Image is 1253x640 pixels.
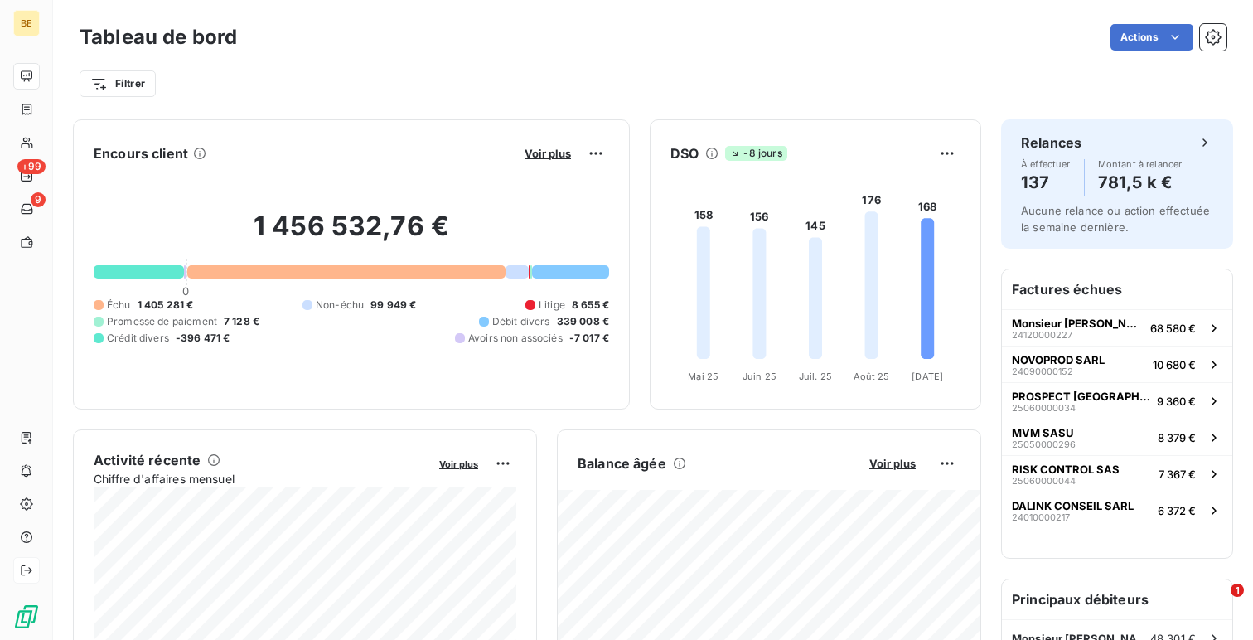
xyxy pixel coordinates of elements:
[370,298,416,313] span: 99 949 €
[569,331,609,346] span: -7 017 €
[1158,504,1196,517] span: 6 372 €
[670,143,699,163] h6: DSO
[1021,159,1071,169] span: À effectuer
[1002,346,1232,382] button: NOVOPROD SARL2409000015210 680 €
[557,314,609,329] span: 339 008 €
[182,284,189,298] span: 0
[176,331,230,346] span: -396 471 €
[107,298,131,313] span: Échu
[107,314,217,329] span: Promesse de paiement
[439,458,478,470] span: Voir plus
[1002,492,1232,528] button: DALINK CONSEIL SARL240100002176 372 €
[1159,468,1196,481] span: 7 367 €
[1012,330,1072,340] span: 24120000227
[743,371,776,382] tspan: Juin 25
[80,70,156,97] button: Filtrer
[1231,584,1244,597] span: 1
[31,192,46,207] span: 9
[864,456,921,471] button: Voir plus
[1098,169,1183,196] h4: 781,5 k €
[224,314,259,329] span: 7 128 €
[1002,419,1232,455] button: MVM SASU250500002968 379 €
[525,147,571,160] span: Voir plus
[1150,322,1196,335] span: 68 580 €
[578,453,666,473] h6: Balance âgée
[1098,159,1183,169] span: Montant à relancer
[520,146,576,161] button: Voir plus
[13,604,40,630] img: Logo LeanPay
[1012,317,1144,330] span: Monsieur [PERSON_NAME]
[725,146,786,161] span: -8 jours
[799,371,832,382] tspan: Juil. 25
[94,210,609,259] h2: 1 456 532,76 €
[316,298,364,313] span: Non-échu
[94,470,428,487] span: Chiffre d'affaires mensuel
[1012,512,1070,522] span: 24010000217
[138,298,194,313] span: 1 405 281 €
[1012,366,1073,376] span: 24090000152
[1002,309,1232,346] button: Monsieur [PERSON_NAME]2412000022768 580 €
[1012,390,1150,403] span: PROSPECT [GEOGRAPHIC_DATA]
[94,143,188,163] h6: Encours client
[1158,431,1196,444] span: 8 379 €
[1021,204,1210,234] span: Aucune relance ou action effectuée la semaine dernière.
[688,371,718,382] tspan: Mai 25
[468,331,563,346] span: Avoirs non associés
[1157,395,1196,408] span: 9 360 €
[94,450,201,470] h6: Activité récente
[1012,439,1076,449] span: 25050000296
[1002,269,1232,309] h6: Factures échues
[572,298,609,313] span: 8 655 €
[1110,24,1193,51] button: Actions
[1012,353,1105,366] span: NOVOPROD SARL
[1197,584,1236,623] iframe: Intercom live chat
[80,22,237,52] h3: Tableau de bord
[1012,476,1076,486] span: 25060000044
[492,314,550,329] span: Débit divers
[539,298,565,313] span: Litige
[1002,579,1232,619] h6: Principaux débiteurs
[1012,403,1076,413] span: 25060000034
[107,331,169,346] span: Crédit divers
[1012,463,1120,476] span: RISK CONTROL SAS
[1012,499,1134,512] span: DALINK CONSEIL SARL
[13,10,40,36] div: BE
[869,457,916,470] span: Voir plus
[1153,358,1196,371] span: 10 680 €
[1021,169,1071,196] h4: 137
[854,371,890,382] tspan: Août 25
[1002,382,1232,419] button: PROSPECT [GEOGRAPHIC_DATA]250600000349 360 €
[912,371,943,382] tspan: [DATE]
[1012,426,1074,439] span: MVM SASU
[434,456,483,471] button: Voir plus
[17,159,46,174] span: +99
[1002,455,1232,492] button: RISK CONTROL SAS250600000447 367 €
[1021,133,1081,153] h6: Relances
